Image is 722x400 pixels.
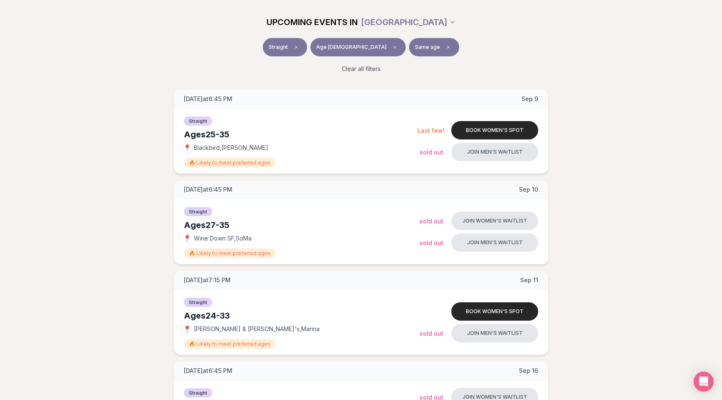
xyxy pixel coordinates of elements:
button: Age [DEMOGRAPHIC_DATA]Clear age [310,38,406,56]
span: Clear age [390,42,400,52]
div: Ages 27-35 [184,219,419,231]
span: Sold Out [419,149,443,156]
button: Join men's waitlist [451,324,538,342]
span: UPCOMING EVENTS IN [267,16,358,28]
span: Wine Down SF , SoMa [194,234,252,243]
span: Last few! [417,127,445,134]
span: 🔥 Likely to meet preferred ages [184,158,275,167]
button: StraightClear event type filter [263,38,307,56]
span: Sep 9 [521,95,538,103]
span: 🔥 Likely to meet preferred ages [184,339,275,349]
span: Sold Out [419,239,443,246]
span: [DATE] at 6:45 PM [184,367,232,375]
button: Book women's spot [451,302,538,321]
span: Sep 10 [519,185,538,194]
span: 📍 [184,144,191,151]
span: Clear preference [443,42,453,52]
span: 📍 [184,235,191,242]
div: Open Intercom Messenger [694,372,714,392]
span: Straight [184,207,212,216]
span: Blackbird , [PERSON_NAME] [194,144,268,152]
button: Join men's waitlist [451,233,538,252]
span: Straight [184,298,212,307]
span: [DATE] at 6:45 PM [184,95,232,103]
span: Sold Out [419,218,443,225]
span: [DATE] at 7:15 PM [184,276,231,284]
span: Straight [269,44,288,51]
span: Sep 16 [519,367,538,375]
span: Age [DEMOGRAPHIC_DATA] [316,44,386,51]
span: 🔥 Likely to meet preferred ages [184,248,275,258]
div: Ages 25-35 [184,129,417,140]
span: Sep 11 [520,276,538,284]
button: [GEOGRAPHIC_DATA] [361,13,456,31]
button: Join men's waitlist [451,143,538,161]
button: Clear all filters [337,60,386,78]
button: Same ageClear preference [409,38,459,56]
span: 📍 [184,326,191,332]
span: Straight [184,116,212,126]
button: Book women's spot [451,121,538,139]
span: [PERSON_NAME] & [PERSON_NAME]'s , Marina [194,325,320,333]
span: Clear event type filter [291,42,301,52]
div: Ages 24-33 [184,310,419,322]
button: Join women's waitlist [451,212,538,230]
span: Sold Out [419,330,443,337]
span: Same age [415,44,440,51]
span: Straight [184,388,212,397]
span: [DATE] at 6:45 PM [184,185,232,194]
